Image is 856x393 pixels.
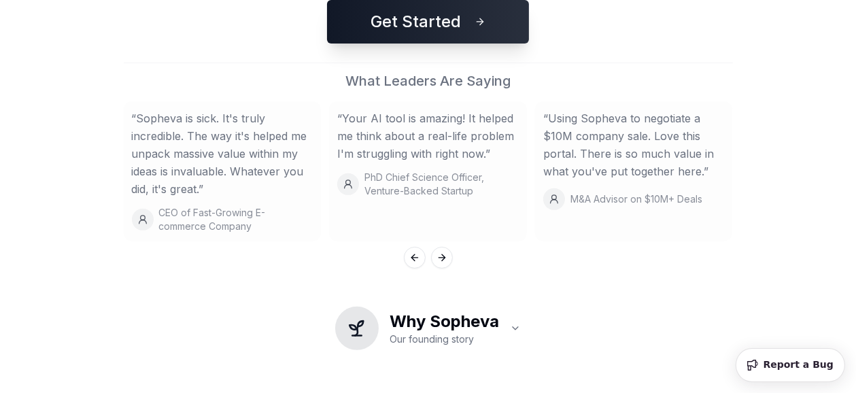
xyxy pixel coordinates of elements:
[364,171,519,198] p: PhD Chief Science Officer, Venture-Backed Startup
[132,109,313,198] blockquote: “ Sopheva is sick. It's truly incredible. The way it's helped me unpack massive value within my i...
[337,109,519,163] blockquote: “ Your AI tool is amazing! It helped me think about a real-life problem I'm struggling with right...
[390,311,499,332] h2: Why Sopheva
[543,109,725,180] blockquote: “ Using Sopheva to negotiate a $10M company sale. Love this portal. There is so much value in wha...
[390,332,499,346] p: Our founding story
[159,206,313,233] p: CEO of Fast-Growing E-commerce Company
[124,71,733,90] h2: What Leaders Are Saying
[335,301,521,361] button: Why SophevaOur founding story
[570,192,702,206] p: M&A Advisor on $10M+ Deals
